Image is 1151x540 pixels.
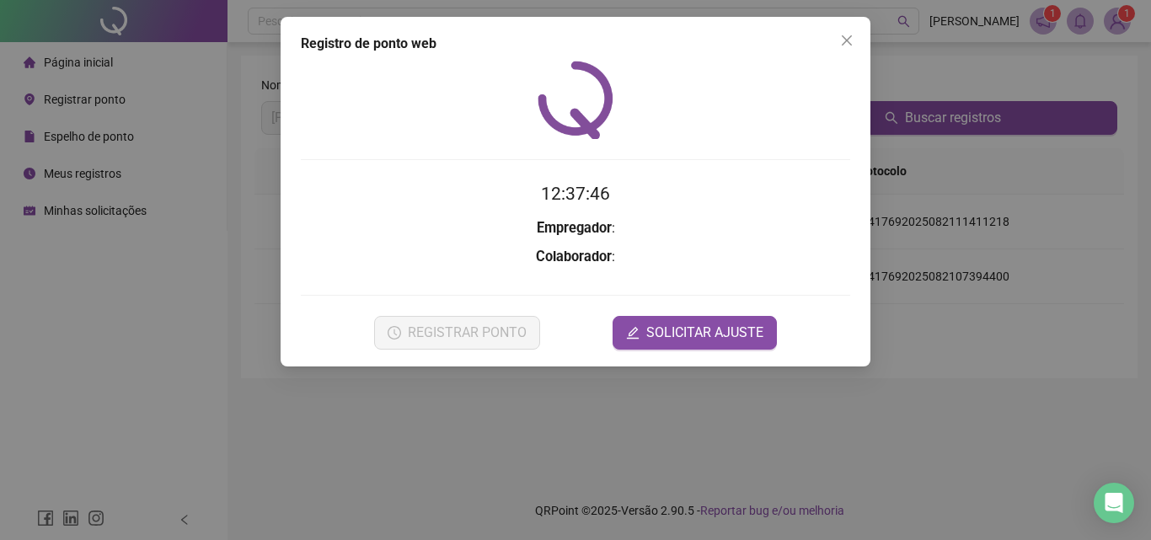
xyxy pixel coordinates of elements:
[538,61,613,139] img: QRPoint
[301,246,850,268] h3: :
[541,184,610,204] time: 12:37:46
[646,323,763,343] span: SOLICITAR AJUSTE
[301,217,850,239] h3: :
[613,316,777,350] button: editSOLICITAR AJUSTE
[626,326,640,340] span: edit
[1094,483,1134,523] div: Open Intercom Messenger
[537,220,612,236] strong: Empregador
[536,249,612,265] strong: Colaborador
[301,34,850,54] div: Registro de ponto web
[374,316,540,350] button: REGISTRAR PONTO
[840,34,854,47] span: close
[833,27,860,54] button: Close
